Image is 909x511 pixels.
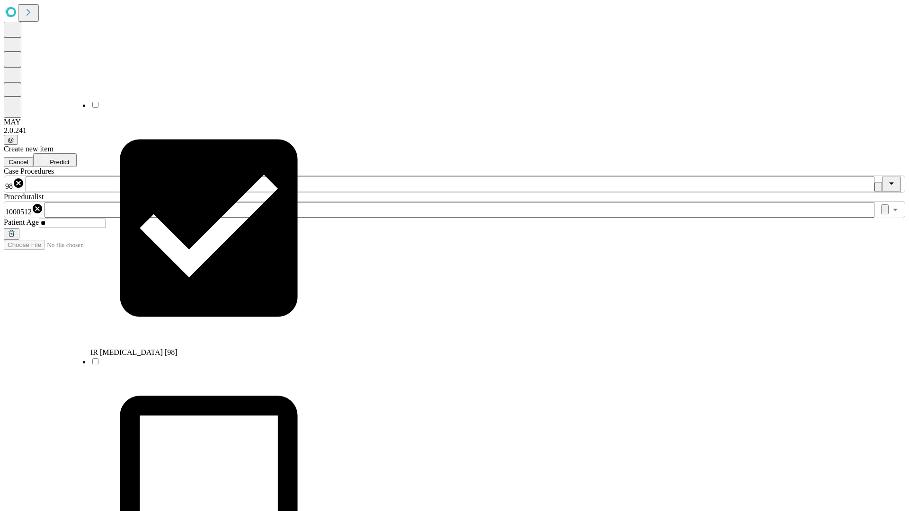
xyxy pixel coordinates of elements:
span: IR [MEDICAL_DATA] [98] [90,348,178,356]
button: @ [4,135,18,145]
button: Predict [33,153,77,167]
button: Cancel [4,157,33,167]
span: Scheduled Procedure [4,167,54,175]
span: 1000512 [5,208,32,216]
button: Close [882,176,901,192]
span: Proceduralist [4,193,44,201]
div: 98 [5,177,24,191]
div: MAY [4,118,905,126]
button: Clear [881,204,889,214]
div: 1000512 [5,203,43,216]
div: 2.0.241 [4,126,905,135]
span: Patient Age [4,218,39,226]
span: Cancel [9,159,28,166]
button: Clear [874,182,882,192]
span: Create new item [4,145,53,153]
span: Predict [50,159,69,166]
span: 98 [5,182,13,190]
button: Open [889,203,902,216]
span: @ [8,136,14,143]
